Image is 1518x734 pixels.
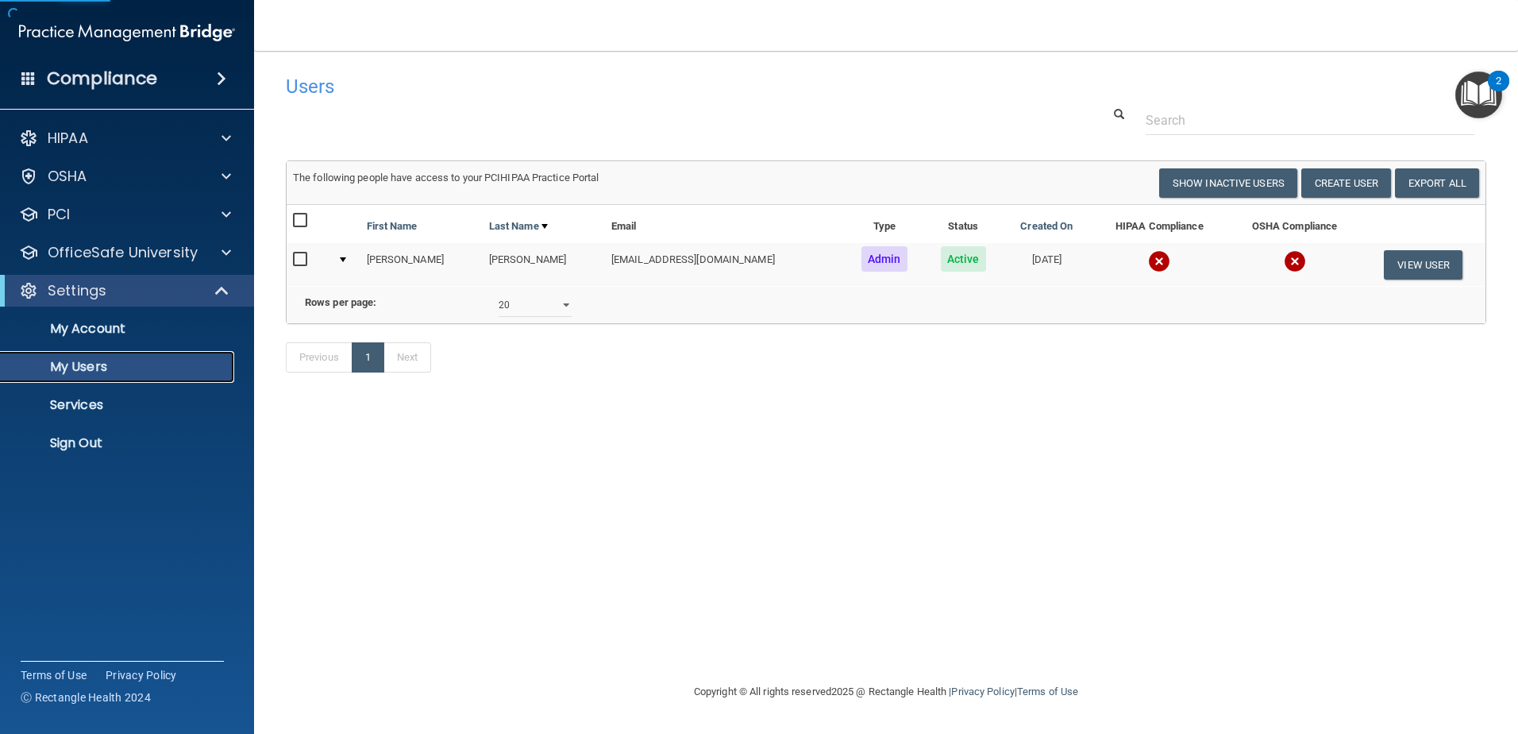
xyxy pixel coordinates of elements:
button: Open Resource Center, 2 new notifications [1455,71,1502,118]
a: Privacy Policy [106,667,177,683]
a: Terms of Use [21,667,87,683]
button: Create User [1301,168,1391,198]
p: Services [10,397,227,413]
a: Next [383,342,431,373]
a: OfficeSafe University [19,243,231,262]
th: Type [845,205,924,243]
a: First Name [367,217,418,236]
img: cross.ca9f0e7f.svg [1148,250,1170,272]
span: Active [941,246,986,272]
a: HIPAA [19,129,231,148]
button: View User [1384,250,1462,280]
img: PMB logo [19,17,235,48]
span: Admin [861,246,907,272]
td: [PERSON_NAME] [360,243,483,286]
a: Privacy Policy [951,686,1014,697]
a: Previous [286,342,353,373]
p: Settings [48,281,106,300]
span: Ⓒ Rectangle Health 2024 [21,690,151,705]
div: Copyright © All rights reserved 2025 @ Rectangle Health | | [596,666,1176,717]
th: HIPAA Compliance [1091,205,1227,243]
span: The following people have access to your PCIHIPAA Practice Portal [293,172,599,183]
p: OSHA [48,167,87,186]
td: [EMAIL_ADDRESS][DOMAIN_NAME] [605,243,845,286]
p: OfficeSafe University [48,243,198,262]
input: Search [1146,106,1474,135]
a: OSHA [19,167,231,186]
h4: Users [286,76,977,97]
button: Show Inactive Users [1159,168,1297,198]
a: Terms of Use [1017,686,1078,697]
th: Email [605,205,845,243]
p: HIPAA [48,129,88,148]
th: Status [924,205,1003,243]
p: PCI [48,205,70,224]
b: Rows per page: [305,296,376,308]
p: My Users [10,359,227,375]
p: My Account [10,321,227,337]
h4: Compliance [47,68,157,90]
td: [DATE] [1003,243,1092,286]
p: Sign Out [10,435,227,451]
a: 1 [352,342,384,373]
a: Created On [1020,217,1073,236]
a: PCI [19,205,231,224]
th: OSHA Compliance [1227,205,1361,243]
a: Last Name [489,217,548,236]
a: Export All [1395,168,1479,198]
div: 2 [1496,81,1501,102]
img: cross.ca9f0e7f.svg [1284,250,1306,272]
a: Settings [19,281,230,300]
td: [PERSON_NAME] [483,243,605,286]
